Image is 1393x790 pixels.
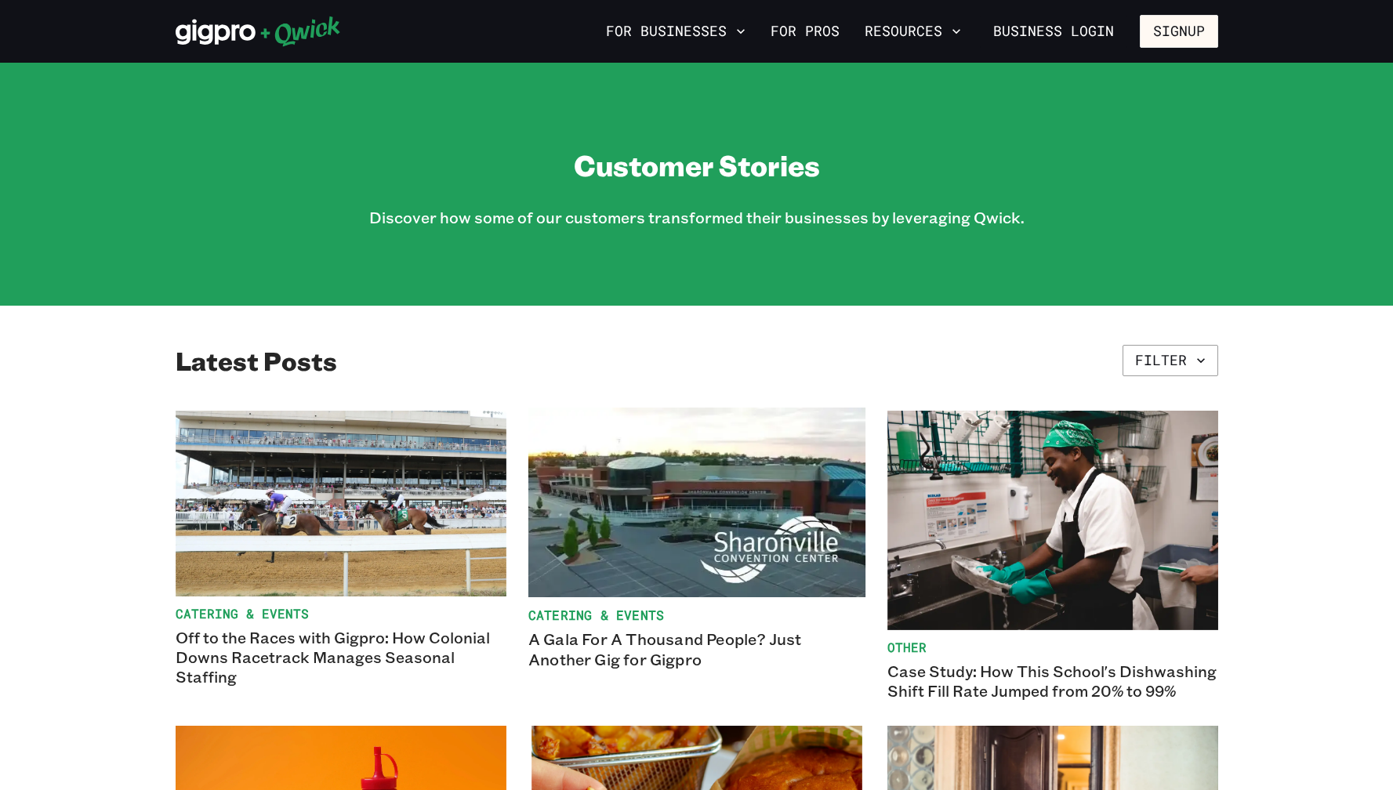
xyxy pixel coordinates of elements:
[176,411,506,701] a: Catering & EventsOff to the Races with Gigpro: How Colonial Downs Racetrack Manages Seasonal Staf...
[528,629,865,669] p: A Gala For A Thousand People? Just Another Gig for Gigpro
[980,15,1127,48] a: Business Login
[764,18,846,45] a: For Pros
[176,628,506,687] p: Off to the Races with Gigpro: How Colonial Downs Racetrack Manages Seasonal Staffing
[858,18,967,45] button: Resources
[528,408,865,704] a: Catering & EventsA Gala For A Thousand People? Just Another Gig for Gigpro
[574,147,820,183] h1: Customer Stories
[600,18,752,45] button: For Businesses
[887,411,1218,701] a: OtherCase Study: How This School's Dishwashing Shift Fill Rate Jumped from 20% to 99%
[176,411,506,596] img: View of Colonial Downs horse race track
[528,607,865,623] span: Catering & Events
[528,408,865,597] img: Sky photo of the outside of the Sharonville Convention Center
[369,208,1025,227] p: Discover how some of our customers transformed their businesses by leveraging Qwick.
[887,661,1218,701] p: Case Study: How This School's Dishwashing Shift Fill Rate Jumped from 20% to 99%
[176,345,337,376] h2: Latest Posts
[887,411,1218,630] img: Case Study: How This School's Dishwashing Shift Fill Rate Jumped from 20% to 99%
[887,640,1218,655] span: Other
[1140,15,1218,48] button: Signup
[176,606,506,621] span: Catering & Events
[1123,345,1218,376] button: Filter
